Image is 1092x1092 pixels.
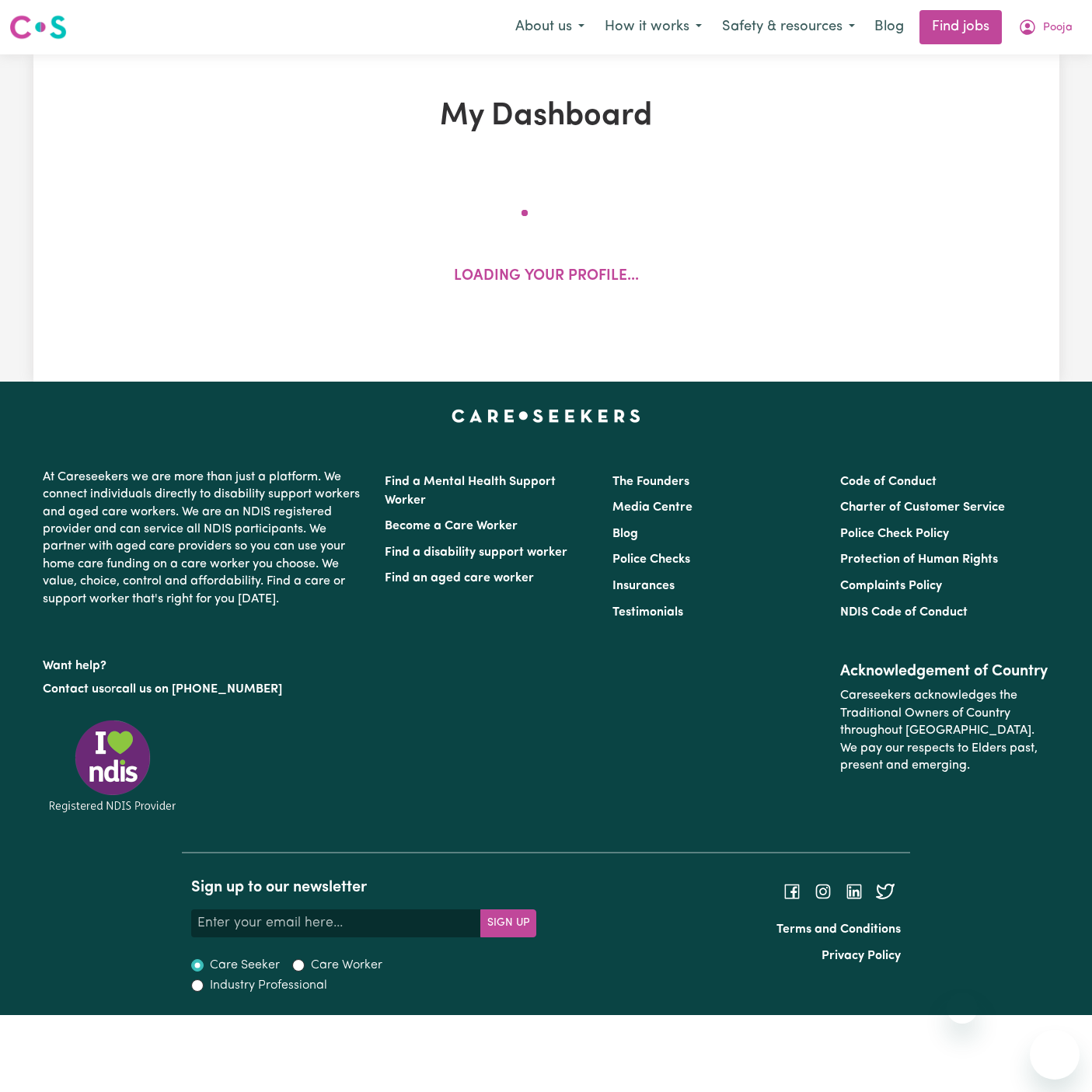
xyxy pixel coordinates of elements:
p: Careseekers acknowledges the Traditional Owners of Country throughout [GEOGRAPHIC_DATA]. We pay o... [840,681,1049,780]
a: Find a disability support worker [385,546,567,559]
h2: Acknowledgement of Country [840,662,1049,681]
a: Police Check Policy [840,528,949,540]
a: Terms and Conditions [776,923,901,936]
a: Careseekers home page [452,410,640,422]
label: Care Worker [311,956,382,975]
p: Loading your profile... [454,266,639,288]
input: Enter your email here... [191,909,481,937]
img: Careseekers logo [9,13,67,41]
button: Safety & resources [712,11,865,44]
a: Media Centre [612,501,693,514]
p: or [43,675,366,704]
label: Industry Professional [210,976,327,995]
a: Blog [612,528,638,540]
a: Find an aged care worker [385,572,534,584]
a: Follow Careseekers on Instagram [814,885,832,898]
button: How it works [595,11,712,44]
img: Registered NDIS provider [43,717,183,815]
p: Want help? [43,651,366,675]
iframe: Button to launch messaging window [1030,1030,1080,1080]
a: Become a Care Worker [385,520,518,532]
a: Find jobs [919,10,1002,44]
label: Care Seeker [210,956,280,975]
a: Blog [865,10,913,44]
button: Subscribe [480,909,536,937]
a: Follow Careseekers on LinkedIn [845,885,863,898]
a: Protection of Human Rights [840,553,998,566]
a: call us on [PHONE_NUMBER] [116,683,282,696]
span: Pooja [1043,19,1073,37]
h1: My Dashboard [214,98,879,135]
button: My Account [1008,11,1083,44]
a: Contact us [43,683,104,696]
a: Code of Conduct [840,476,937,488]
a: Complaints Policy [840,580,942,592]
a: Insurances [612,580,675,592]
p: At Careseekers we are more than just a platform. We connect individuals directly to disability su... [43,462,366,614]
button: About us [505,11,595,44]
a: Police Checks [612,553,690,566]
a: Find a Mental Health Support Worker [385,476,556,507]
h2: Sign up to our newsletter [191,878,536,897]
a: The Founders [612,476,689,488]
a: Privacy Policy [822,950,901,962]
a: NDIS Code of Conduct [840,606,968,619]
a: Follow Careseekers on Twitter [876,885,895,898]
a: Charter of Customer Service [840,501,1005,514]
iframe: Close message [947,993,978,1024]
a: Testimonials [612,606,683,619]
a: Follow Careseekers on Facebook [783,885,801,898]
a: Careseekers logo [9,9,67,45]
